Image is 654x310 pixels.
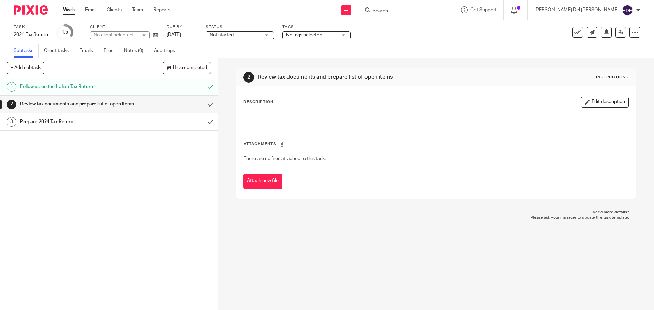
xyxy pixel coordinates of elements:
button: Edit description [581,97,629,108]
a: Reports [153,6,170,13]
span: Attachments [244,142,276,146]
span: Get Support [470,7,497,12]
div: 2024 Tax Return [14,31,48,38]
span: Hide completed [173,65,207,71]
p: Please ask your manager to update the task template. [243,215,629,221]
img: svg%3E [622,5,633,16]
div: 1 [7,82,16,92]
div: Instructions [596,75,629,80]
a: Audit logs [154,44,180,58]
p: [PERSON_NAME] Del [PERSON_NAME] [534,6,619,13]
div: 1 [61,28,68,36]
button: + Add subtask [7,62,44,74]
a: Clients [107,6,122,13]
span: No tags selected [286,33,322,37]
a: Files [104,44,119,58]
a: Emails [79,44,98,58]
a: Work [63,6,75,13]
h1: Review tax documents and prepare list of open items [258,74,451,81]
span: There are no files attached to this task. [244,156,326,161]
p: Need more details? [243,210,629,215]
h1: Prepare 2024 Tax Return [20,117,138,127]
span: Not started [209,33,234,37]
p: Description [243,99,274,105]
h1: Review tax documents and prepare list of open items [20,99,138,109]
small: /3 [64,31,68,34]
div: No client selected [94,32,138,38]
button: Attach new file [243,174,282,189]
label: Tags [282,24,351,30]
span: [DATE] [167,32,181,37]
a: Subtasks [14,44,39,58]
a: Client tasks [44,44,74,58]
h1: Follow up on the Italian Tax Return [20,82,138,92]
a: Team [132,6,143,13]
label: Client [90,24,158,30]
a: Email [85,6,96,13]
img: Pixie [14,5,48,15]
label: Status [206,24,274,30]
a: Notes (0) [124,44,149,58]
div: 2 [7,100,16,109]
label: Task [14,24,48,30]
button: Hide completed [163,62,211,74]
label: Due by [167,24,197,30]
div: 3 [7,117,16,127]
input: Search [372,8,433,14]
div: 2 [243,72,254,83]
